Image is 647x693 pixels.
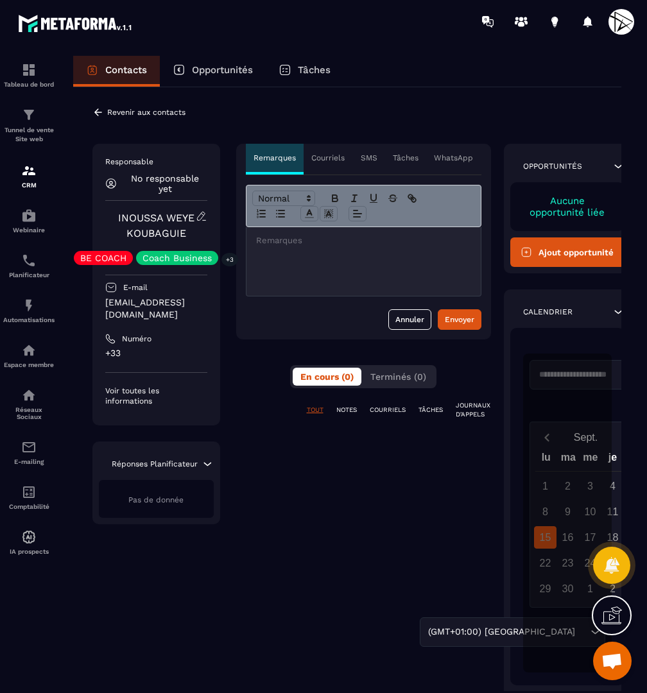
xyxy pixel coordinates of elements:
[21,208,37,223] img: automations
[21,440,37,455] img: email
[425,625,578,639] span: (GMT+01:00) [GEOGRAPHIC_DATA]
[3,53,55,98] a: formationformationTableau de bord
[21,529,37,545] img: automations
[112,459,198,469] p: Réponses Planificateur
[105,157,207,167] p: Responsable
[3,406,55,420] p: Réseaux Sociaux
[118,212,194,239] a: INOUSSA WEYE KOUBAGUIE
[21,107,37,123] img: formation
[523,161,582,171] p: Opportunités
[363,368,434,386] button: Terminés (0)
[3,81,55,88] p: Tableau de bord
[3,98,55,153] a: formationformationTunnel de vente Site web
[221,253,238,266] p: +3
[3,458,55,465] p: E-mailing
[3,288,55,333] a: automationsautomationsAutomatisations
[160,56,266,87] a: Opportunités
[3,198,55,243] a: automationsautomationsWebinaire
[3,182,55,189] p: CRM
[298,64,331,76] p: Tâches
[192,64,253,76] p: Opportunités
[254,153,296,163] p: Remarques
[128,495,184,504] span: Pas de donnée
[21,343,37,358] img: automations
[3,126,55,144] p: Tunnel de vente Site web
[3,243,55,288] a: schedulerschedulerPlanificateur
[393,153,418,163] p: Tâches
[21,253,37,268] img: scheduler
[105,64,147,76] p: Contacts
[311,153,345,163] p: Courriels
[21,484,37,500] img: accountant
[361,153,377,163] p: SMS
[3,548,55,555] p: IA prospects
[420,617,605,647] div: Search for option
[370,372,426,382] span: Terminés (0)
[601,526,624,549] div: 18
[18,12,134,35] img: logo
[388,309,431,330] button: Annuler
[266,56,343,87] a: Tâches
[3,430,55,475] a: emailemailE-mailing
[3,333,55,378] a: automationsautomationsEspace membre
[510,237,625,267] button: Ajout opportunité
[601,501,624,523] div: 11
[370,406,406,415] p: COURRIELS
[73,56,160,87] a: Contacts
[523,307,573,317] p: Calendrier
[21,62,37,78] img: formation
[523,195,612,218] p: Aucune opportunité liée
[336,406,357,415] p: NOTES
[456,401,490,419] p: JOURNAUX D'APPELS
[105,296,207,321] p: [EMAIL_ADDRESS][DOMAIN_NAME]
[142,253,212,262] p: Coach Business
[3,378,55,430] a: social-networksocial-networkRéseaux Sociaux
[601,475,624,497] div: 4
[123,282,148,293] p: E-mail
[21,388,37,403] img: social-network
[438,309,481,330] button: Envoyer
[307,406,323,415] p: TOUT
[122,334,151,344] p: Numéro
[3,503,55,510] p: Comptabilité
[123,173,207,194] p: No responsable yet
[445,313,474,326] div: Envoyer
[601,449,624,471] div: je
[3,271,55,278] p: Planificateur
[105,347,207,359] p: +33
[105,386,207,406] p: Voir toutes les informations
[3,475,55,520] a: accountantaccountantComptabilité
[80,253,126,262] p: BE COACH
[3,153,55,198] a: formationformationCRM
[3,316,55,323] p: Automatisations
[107,108,185,117] p: Revenir aux contacts
[3,361,55,368] p: Espace membre
[293,368,361,386] button: En cours (0)
[3,227,55,234] p: Webinaire
[434,153,473,163] p: WhatsApp
[418,406,443,415] p: TÂCHES
[593,642,632,680] div: Ouvrir le chat
[21,163,37,178] img: formation
[21,298,37,313] img: automations
[300,372,354,382] span: En cours (0)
